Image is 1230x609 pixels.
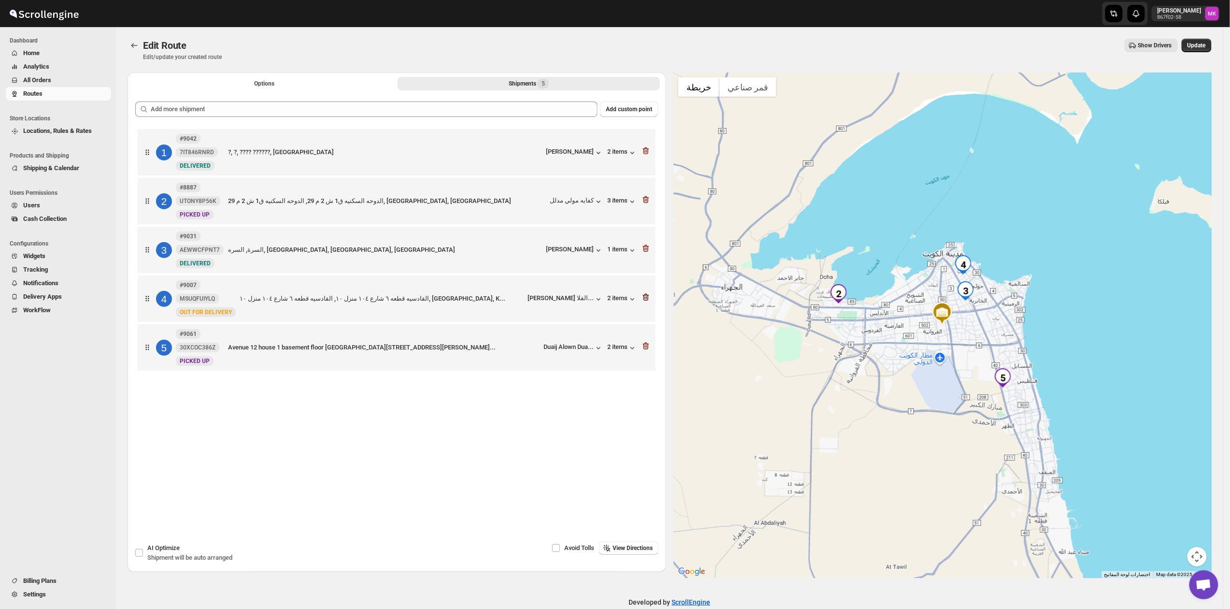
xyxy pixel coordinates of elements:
[676,565,708,578] a: ‏فتح هذه المنطقة في "خرائط Google" (يؤدي ذلك إلى فتح نافذة جديدة)
[228,196,546,206] div: الدوحه السكنيه ق1 ش 2 م 29, الدوحه السكنيه ق1 ش 2 م 29, [GEOGRAPHIC_DATA], [GEOGRAPHIC_DATA]
[1187,547,1207,566] button: عناصر التحكّم بطريقة عرض الخريطة
[180,162,211,169] span: DELIVERED
[228,343,540,352] div: Avenue 12 house 1 basement floor [GEOGRAPHIC_DATA][STREET_ADDRESS][PERSON_NAME]...
[1189,570,1218,599] a: دردشة مفتوحة
[1182,39,1212,52] button: Update
[147,544,180,551] span: AI Optimize
[6,249,111,263] button: Widgets
[23,577,57,584] span: Billing Plans
[240,294,524,304] div: القادسيه قطعه ٦ شارع ١٠٤ منزل ١٠, القادسيه قطعه ٦ شارع ١٠٤ منزل ١٠, [GEOGRAPHIC_DATA], K...
[133,77,396,90] button: All Route Options
[180,309,232,316] span: OUT FOR DELIVERY
[23,202,40,209] span: Users
[1208,11,1217,17] text: MK
[6,161,111,175] button: Shipping & Calendar
[23,215,67,222] span: Cash Collection
[8,1,80,26] img: ScrollEngine
[599,541,658,555] button: View Directions
[138,324,656,371] div: 5#906130XCOC386ZNewPICKED UPAvenue 12 house 1 basement floor [GEOGRAPHIC_DATA][STREET_ADDRESS][PE...
[676,565,708,578] img: Google
[1205,7,1219,20] span: Mostafa Khalifa
[180,184,197,191] b: #8887
[180,295,215,303] span: MSUQFUIYLQ
[10,115,111,122] span: Store Locations
[956,281,975,301] div: 3
[156,242,172,258] div: 3
[128,39,141,52] button: Routes
[143,40,186,51] span: Edit Route
[607,246,637,255] button: 1 items
[138,227,656,273] div: 3#9031AEWWCFPNT7NewDELIVEREDالسرة, السره, [GEOGRAPHIC_DATA], [GEOGRAPHIC_DATA], [GEOGRAPHIC_DATA]...
[6,574,111,588] button: Billing Plans
[546,246,603,255] div: [PERSON_NAME]
[138,178,656,224] div: 2#8887UTONY8P56KNewPICKED UPالدوحه السكنيه ق1 ش 2 م 29, الدوحه السكنيه ق1 ش 2 م 29, [GEOGRAPHIC_D...
[528,294,603,304] button: [PERSON_NAME] القلا...
[138,275,656,322] div: 4#9007MSUQFUIYLQNewOUT FOR DELIVERYالقادسيه قطعه ٦ شارع ١٠٤ منزل ١٠, القادسيه قطعه ٦ شارع ١٠٤ منز...
[23,76,51,84] span: All Orders
[180,344,215,351] span: 30XCOC386Z
[180,331,197,337] b: #9061
[1138,42,1172,49] span: Show Drivers
[6,588,111,601] button: Settings
[156,145,172,160] div: 1
[1158,7,1201,14] p: [PERSON_NAME]
[6,263,111,276] button: Tracking
[678,77,719,97] button: عرض خريطة الشارع
[613,544,653,552] span: View Directions
[546,148,603,158] button: [PERSON_NAME]
[156,340,172,356] div: 5
[180,135,197,142] b: #9042
[151,101,598,117] input: Add more shipment
[6,212,111,226] button: Cash Collection
[398,77,660,90] button: Selected Shipments
[6,60,111,73] button: Analytics
[143,53,222,61] p: Edit/update your created route
[6,276,111,290] button: Notifications
[607,197,637,206] button: 3 items
[6,304,111,317] button: WorkFlow
[180,260,211,267] span: DELIVERED
[156,193,172,209] div: 2
[672,598,711,606] a: ScrollEngine
[23,279,58,287] span: Notifications
[1125,39,1178,52] button: Show Drivers
[255,80,275,87] span: Options
[180,197,216,205] span: UTONY8P56K
[528,294,594,302] div: [PERSON_NAME] القلا...
[156,291,172,307] div: 4
[23,266,48,273] span: Tracking
[23,591,46,598] span: Settings
[180,148,214,156] span: 7IT846RNRD
[23,127,92,134] span: Locations, Rules & Rates
[180,282,197,289] b: #9007
[1152,6,1220,21] button: User menu
[543,343,603,353] button: Duaij Alown Dua...
[10,189,111,197] span: Users Permissions
[180,358,210,364] span: PICKED UP
[719,77,776,97] button: عرض صور القمر الصناعي
[180,233,197,240] b: #9031
[607,343,637,353] div: 2 items
[23,49,40,57] span: Home
[600,101,658,117] button: Add custom point
[6,124,111,138] button: Locations, Rules & Rates
[607,294,637,304] button: 2 items
[1158,14,1201,20] p: 867f02-58
[629,597,711,607] p: Developed by
[6,87,111,101] button: Routes
[6,73,111,87] button: All Orders
[23,293,62,300] span: Delivery Apps
[10,37,111,44] span: Dashboard
[23,252,45,260] span: Widgets
[607,148,637,158] div: 2 items
[228,245,542,255] div: السرة, السره, [GEOGRAPHIC_DATA], [GEOGRAPHIC_DATA], [GEOGRAPHIC_DATA]
[1157,572,1193,577] span: Map data ©2025
[10,240,111,247] span: Configurations
[509,79,549,88] div: Shipments
[550,197,603,206] button: كفايه مولي مدلل
[180,246,220,254] span: AEWWCFPNT7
